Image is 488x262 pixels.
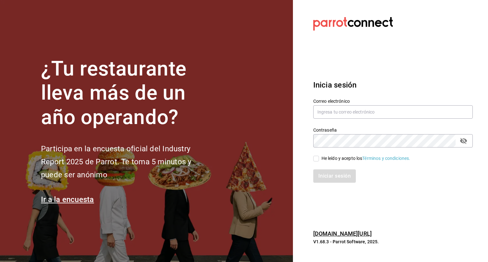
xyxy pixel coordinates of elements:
[362,156,410,161] a: Términos y condiciones.
[313,105,473,119] input: Ingresa tu correo electrónico
[313,128,473,132] label: Contraseña
[41,57,213,130] h1: ¿Tu restaurante lleva más de un año operando?
[313,99,473,103] label: Correo electrónico
[458,135,469,146] button: passwordField
[313,239,473,245] p: V1.68.3 - Parrot Software, 2025.
[322,155,410,162] div: He leído y acepto los
[313,230,372,237] a: [DOMAIN_NAME][URL]
[313,79,473,91] h3: Inicia sesión
[41,195,94,204] a: Ir a la encuesta
[41,142,213,181] h2: Participa en la encuesta oficial del Industry Report 2025 de Parrot. Te toma 5 minutos y puede se...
